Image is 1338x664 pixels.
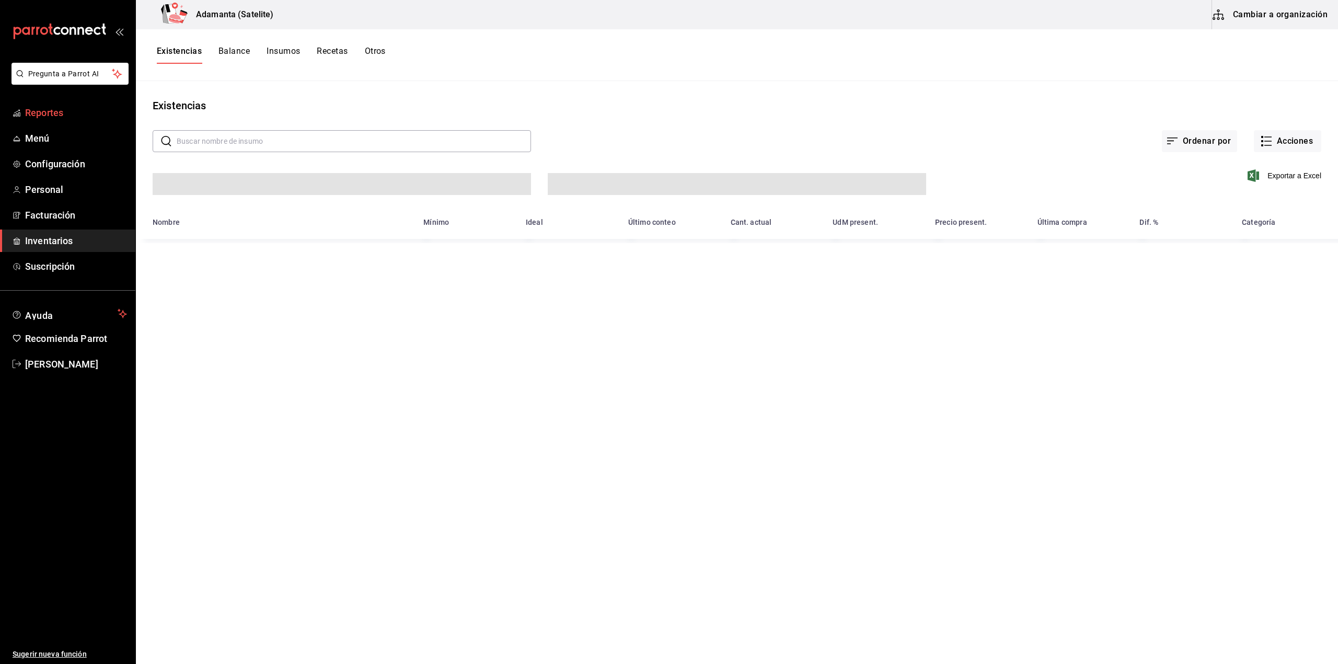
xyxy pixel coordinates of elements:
[267,46,300,64] button: Insumos
[628,218,676,226] div: Último conteo
[25,357,127,371] span: [PERSON_NAME]
[28,68,112,79] span: Pregunta a Parrot AI
[1242,218,1275,226] div: Categoría
[1139,218,1158,226] div: Dif. %
[1162,130,1237,152] button: Ordenar por
[153,98,206,113] div: Existencias
[1254,130,1321,152] button: Acciones
[1037,218,1087,226] div: Última compra
[7,76,129,87] a: Pregunta a Parrot AI
[13,649,127,660] span: Sugerir nueva función
[935,218,987,226] div: Precio present.
[157,46,386,64] div: navigation tabs
[317,46,348,64] button: Recetas
[218,46,250,64] button: Balance
[25,259,127,273] span: Suscripción
[115,27,123,36] button: open_drawer_menu
[25,157,127,171] span: Configuración
[188,8,274,21] h3: Adamanta (Satelite)
[526,218,543,226] div: Ideal
[833,218,878,226] div: UdM present.
[25,331,127,346] span: Recomienda Parrot
[365,46,386,64] button: Otros
[423,218,449,226] div: Mínimo
[157,46,202,64] button: Existencias
[25,208,127,222] span: Facturación
[177,131,531,152] input: Buscar nombre de insumo
[25,307,113,320] span: Ayuda
[25,182,127,197] span: Personal
[153,218,180,226] div: Nombre
[731,218,772,226] div: Cant. actual
[25,131,127,145] span: Menú
[11,63,129,85] button: Pregunta a Parrot AI
[25,106,127,120] span: Reportes
[1250,169,1321,182] button: Exportar a Excel
[25,234,127,248] span: Inventarios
